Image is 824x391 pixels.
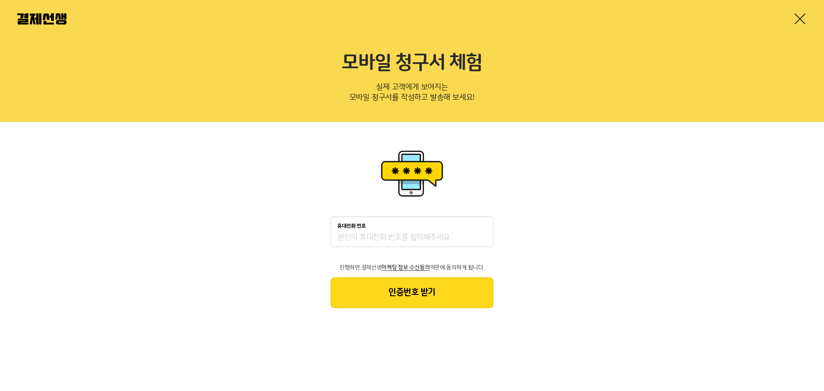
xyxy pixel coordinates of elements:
[330,264,494,270] p: 진행하면 결제선생 약관에 동의하게 됩니다.
[337,233,487,243] input: 휴대전화 번호
[17,52,807,75] h2: 모바일 청구서 체험
[17,80,807,108] p: 실제 고객에게 보여지는 모바일 청구서를 작성하고 발송해 보세요!
[17,13,67,24] img: 결제선생
[378,148,446,199] img: 휴대폰인증 이미지
[337,223,366,229] p: 휴대전화 번호
[330,277,494,308] button: 인증번호 받기
[382,264,430,270] span: 마케팅 정보 수신동의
